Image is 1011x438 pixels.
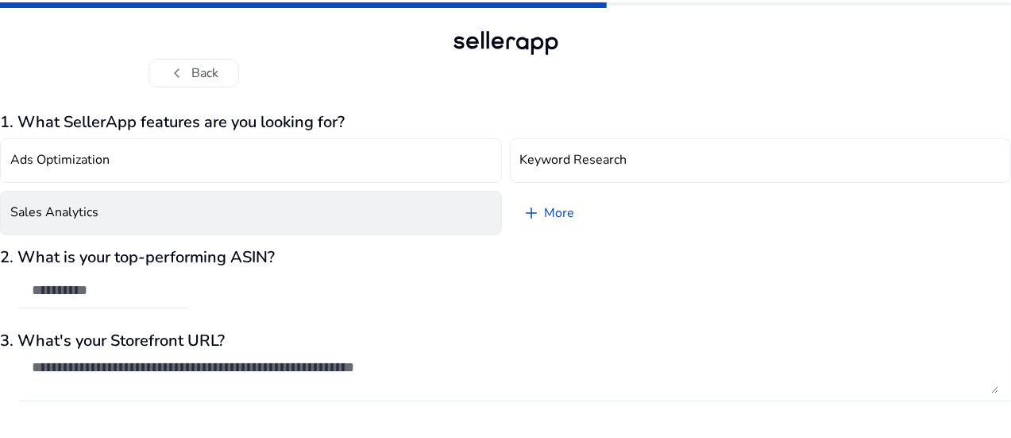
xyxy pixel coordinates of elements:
h4: Ads Optimization [10,153,110,168]
h4: Keyword Research [520,153,627,168]
a: More [510,191,588,235]
span: add [523,203,542,223]
span: chevron_left [168,64,187,83]
button: chevron_leftBack [149,59,239,87]
h4: Sales Analytics [10,205,98,220]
